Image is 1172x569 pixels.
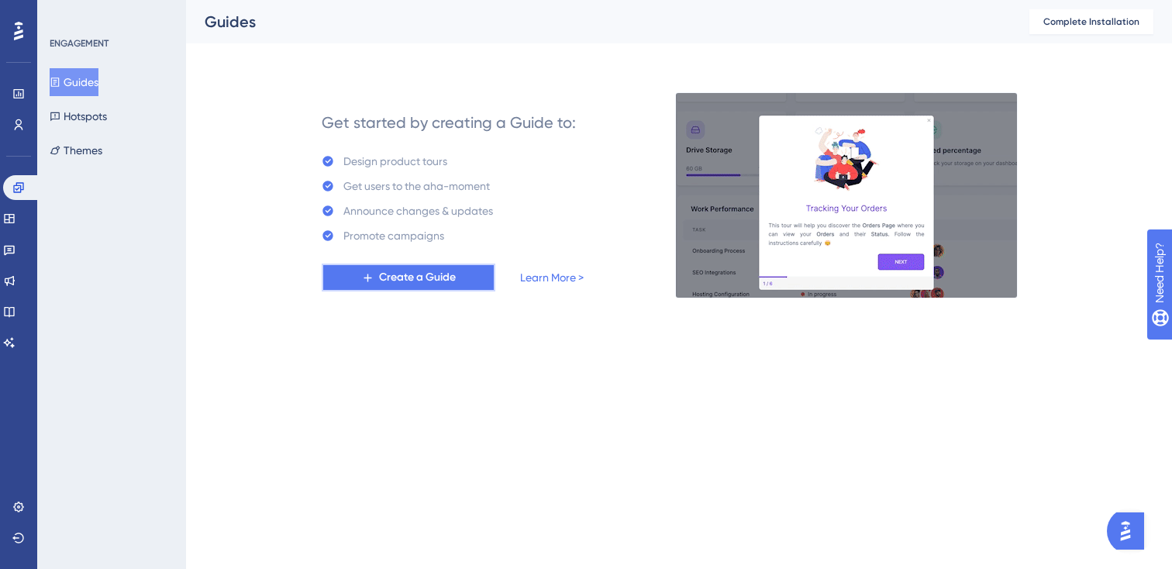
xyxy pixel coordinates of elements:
div: Get started by creating a Guide to: [322,112,576,133]
div: Design product tours [343,152,447,171]
button: Create a Guide [322,264,495,291]
div: Promote campaigns [343,226,444,245]
button: Guides [50,68,98,96]
button: Complete Installation [1029,9,1153,34]
span: Need Help? [36,4,97,22]
span: Complete Installation [1043,16,1139,28]
div: Guides [205,11,991,33]
div: Get users to the aha-moment [343,177,490,195]
iframe: UserGuiding AI Assistant Launcher [1107,508,1153,554]
div: ENGAGEMENT [50,37,109,50]
img: 21a29cd0e06a8f1d91b8bced9f6e1c06.gif [675,92,1018,298]
a: Learn More > [520,268,584,287]
div: Announce changes & updates [343,202,493,220]
button: Hotspots [50,102,107,130]
span: Create a Guide [379,268,456,287]
button: Themes [50,136,102,164]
